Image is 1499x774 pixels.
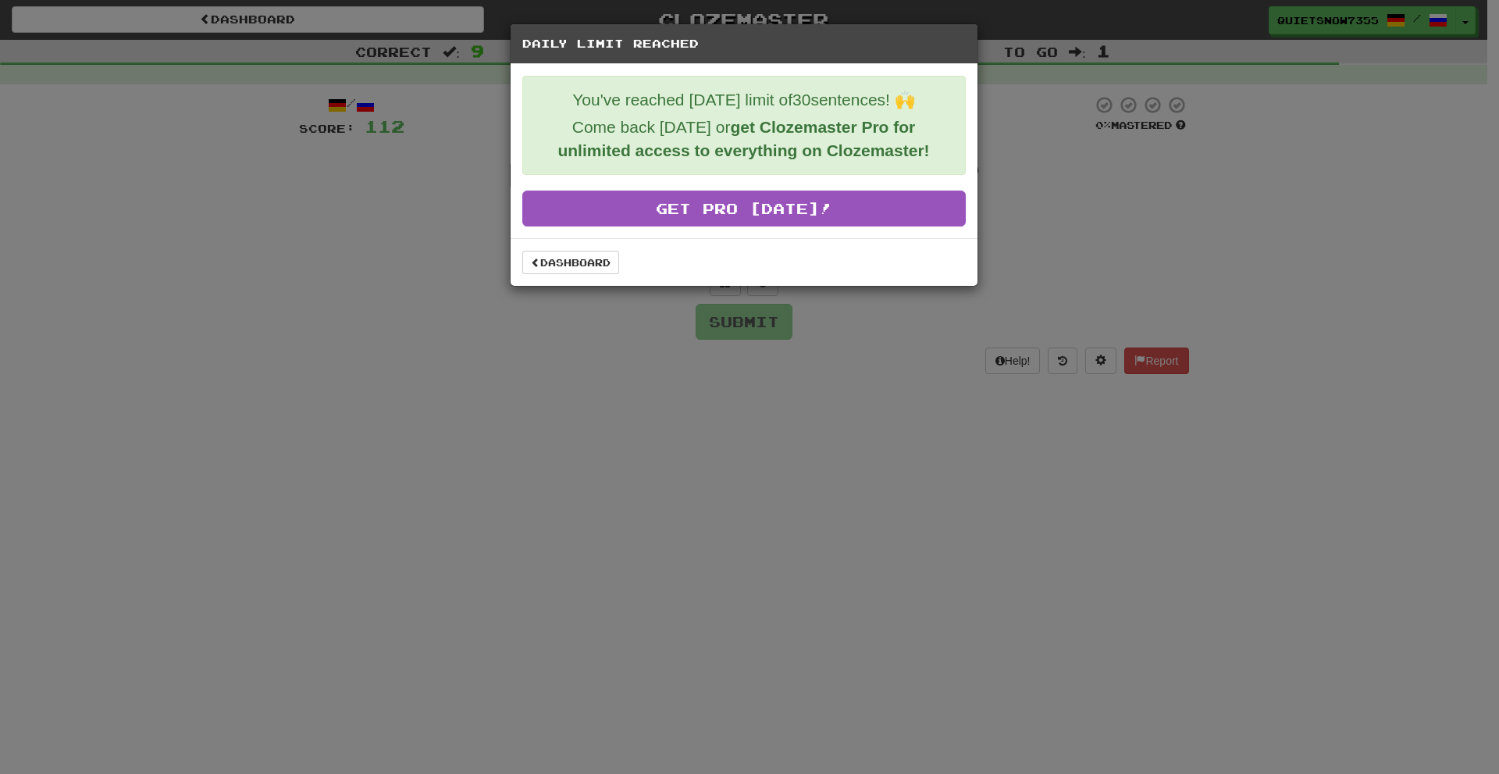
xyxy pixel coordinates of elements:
a: Get Pro [DATE]! [522,191,966,226]
a: Dashboard [522,251,619,274]
p: You've reached [DATE] limit of 30 sentences! 🙌 [535,88,953,112]
h5: Daily Limit Reached [522,36,966,52]
strong: get Clozemaster Pro for unlimited access to everything on Clozemaster! [557,118,929,159]
p: Come back [DATE] or [535,116,953,162]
